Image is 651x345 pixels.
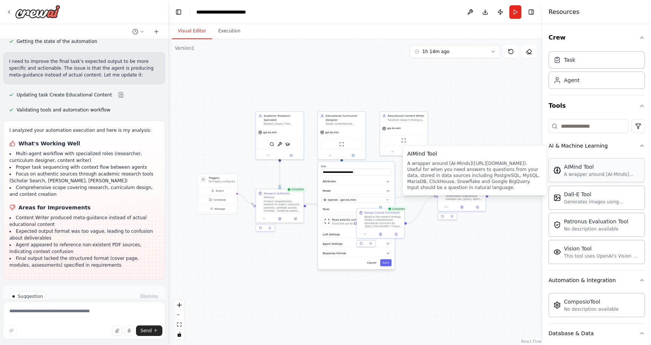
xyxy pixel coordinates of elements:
[139,293,159,300] button: Dismiss
[407,150,542,157] div: AIMind Tool
[237,192,253,206] g: Edge from triggers to 127b347a-5b56-4a97-bede-6b72f18d6fe9
[322,232,340,236] span: LLM Settings
[9,140,159,147] h1: What's Working Well
[471,205,484,209] button: Open in side panel
[454,205,470,209] button: View output
[549,8,579,17] h4: Resources
[172,23,212,39] button: Visual Editor
[356,208,405,249] div: CompletedDesign Course CurriculumBased on the research findings, design a comprehensive education...
[328,198,356,202] span: OpenAI - gpt-4o-mini
[564,298,619,305] div: ComposioTool
[321,250,391,257] button: Response Format
[175,45,194,51] div: Version 1
[553,301,561,309] img: Composiotool
[272,217,288,221] button: View output
[255,189,304,233] div: CompletedResearch Authentic SourcesConduct comprehensive research on {topic} using only authentic...
[564,306,619,312] div: No description available
[321,240,391,247] button: Agent Settings
[264,122,301,125] div: Research {topic} from authentic, verifiable sources including academic papers, government publica...
[549,270,645,290] button: Automation & Integration
[278,162,281,186] g: Edge from 06f3fb8a-6b7b-43b7-91cd-93d506b99c32 to 127b347a-5b56-4a97-bede-6b72f18d6fe9
[17,107,110,113] span: Validating tools and automation workflow
[174,300,184,310] button: zoom in
[174,320,184,330] button: fit view
[388,114,425,118] div: Educational Content Writer
[199,196,235,204] button: Schedule
[322,207,329,211] span: Tools
[270,142,274,147] img: SerperDevTool
[342,153,364,158] button: Open in side panel
[549,142,608,150] div: AI & Machine Learning
[17,38,97,44] span: Getting the state of the automation
[321,165,391,168] label: Role
[564,56,575,64] div: Task
[325,131,339,134] span: gpt-4o-mini
[285,142,290,147] img: SerplyScholarSearchTool
[214,198,226,202] span: Schedule
[553,248,561,256] img: Visiontool
[9,204,159,211] h1: Areas for Improvements
[549,95,645,116] button: Tools
[322,197,391,203] button: OpenAI - gpt-4o-mini
[321,188,391,195] button: Model
[564,226,628,232] div: No description available
[277,142,282,147] img: ArxivPaperTool
[564,76,579,84] div: Agent
[549,330,594,337] div: Database & Data
[322,179,336,183] span: Attributes
[289,217,302,221] button: Open in side panel
[136,325,162,336] button: Send
[174,300,184,339] div: React Flow controls
[564,253,640,259] div: This tool uses OpenAI's Vision API to describe the contents of an image.
[173,7,184,17] button: Hide left sidebar
[564,218,628,225] div: Patronus Evaluation Tool
[17,92,112,98] span: Updating task Create Educational Content
[322,189,331,193] span: Model
[379,111,428,156] div: Educational Content WriterTransform research findings and curriculum designs into engaging, well-...
[9,58,159,78] p: I need to improve the final task's expected output to be more specific and actionable. The issue ...
[209,176,235,180] h3: Triggers
[526,7,536,17] button: Hide right sidebar
[332,218,372,221] div: Read website content
[321,206,391,213] button: Tools
[564,191,640,198] div: Dall-E Tool
[549,48,645,95] div: Crew
[214,207,225,211] span: Manage
[9,241,159,255] li: Agent appeared to reference non-existent PDF sources, indicating context confusion
[264,191,301,199] div: Research Authentic Sources
[216,189,224,193] span: Event
[264,200,301,212] div: Conduct comprehensive research on {topic} using only authentic, verifiable sources including: - A...
[199,187,235,195] button: Event
[174,330,184,339] button: toggle interactivity
[332,222,372,225] div: A tool that can be used to read a website content.
[521,339,541,343] a: React Flow attribution
[321,231,391,238] button: LLM Settings
[255,111,304,160] div: Academic Research SpecialistResearch {topic} from authentic, verifiable sources including academi...
[325,114,363,122] div: Educational Curriculum Designer
[564,163,640,171] div: AIMind Tool
[6,325,17,336] button: Improve this prompt
[364,211,400,215] div: Design Course Curriculum
[9,164,159,171] li: Proper task sequencing with context flow between agents
[318,111,366,160] div: Educational Curriculum DesignerDesign comprehensive educational curricula for {topic} with clear ...
[209,180,235,183] p: No triggers configured
[322,242,342,246] span: Agent Settings
[438,181,486,221] div: CompletedCreate Educational ContentLoremipsu dol sitametc adi elitseddoe tempor inci utlaboreetdo...
[401,138,406,142] img: ScrapeWebsiteTool
[18,293,43,299] span: Suggestion
[549,136,645,156] button: AI & Machine Learning
[286,187,306,192] div: Completed
[9,255,159,269] li: Final output lacked the structured format (cover page, modules, assessments) specified in require...
[9,150,159,164] li: Multi-agent workflow with specialized roles (researcher, curriculum designer, content writer)
[390,232,403,237] button: Open in side panel
[553,194,561,202] img: Dalletool
[112,325,122,336] button: Upload files
[9,171,159,184] li: Focus on authentic sources through academic research tools (Scholar Search, [PERSON_NAME], [PERSO...
[553,166,561,174] img: Aimindtool
[387,206,406,211] div: Completed
[324,218,330,224] img: ScrapeWebsiteTool
[422,49,449,55] span: 1h 14m ago
[321,178,391,185] button: Attributes
[549,156,645,270] div: AI & Machine Learning
[372,232,389,237] button: View output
